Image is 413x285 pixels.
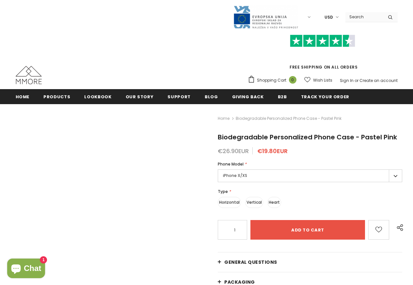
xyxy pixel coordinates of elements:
span: Track your order [301,94,349,100]
label: Horizontal [218,197,241,208]
a: Track your order [301,89,349,104]
span: 0 [289,76,296,84]
span: B2B [278,94,287,100]
a: Home [16,89,30,104]
a: Giving back [232,89,264,104]
a: Sign In [340,78,354,83]
a: Products [43,89,70,104]
span: USD [325,14,333,21]
img: Trust Pilot Stars [290,35,355,47]
span: General Questions [224,259,277,265]
span: Shopping Cart [257,77,286,84]
img: MMORE Cases [16,66,42,84]
span: FREE SHIPPING ON ALL ORDERS [248,38,398,70]
span: Products [43,94,70,100]
span: Blog [205,94,218,100]
a: support [167,89,191,104]
span: Phone Model [218,161,244,167]
span: Type [218,189,228,194]
span: Biodegradable Personalized Phone Case - Pastel Pink [218,133,397,142]
label: Vertical [245,197,263,208]
span: or [355,78,358,83]
span: Home [16,94,30,100]
span: Wish Lists [313,77,332,84]
span: €26.90EUR [218,147,249,155]
span: €19.80EUR [257,147,288,155]
span: Lookbook [84,94,111,100]
input: Add to cart [250,220,365,240]
a: Lookbook [84,89,111,104]
a: Our Story [126,89,154,104]
span: Our Story [126,94,154,100]
a: Create an account [359,78,398,83]
input: Search Site [345,12,383,22]
a: Shopping Cart 0 [248,75,300,85]
img: Javni Razpis [233,5,298,29]
span: support [167,94,191,100]
span: Giving back [232,94,264,100]
a: Wish Lists [304,74,332,86]
a: Blog [205,89,218,104]
inbox-online-store-chat: Shopify online store chat [5,259,47,280]
a: Javni Razpis [233,14,298,20]
a: General Questions [218,252,402,272]
span: Biodegradable Personalized Phone Case - Pastel Pink [236,115,342,122]
label: Heart [267,197,281,208]
label: iPhone X/XS [218,169,402,182]
a: Home [218,115,230,122]
iframe: Customer reviews powered by Trustpilot [248,47,398,64]
a: B2B [278,89,287,104]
